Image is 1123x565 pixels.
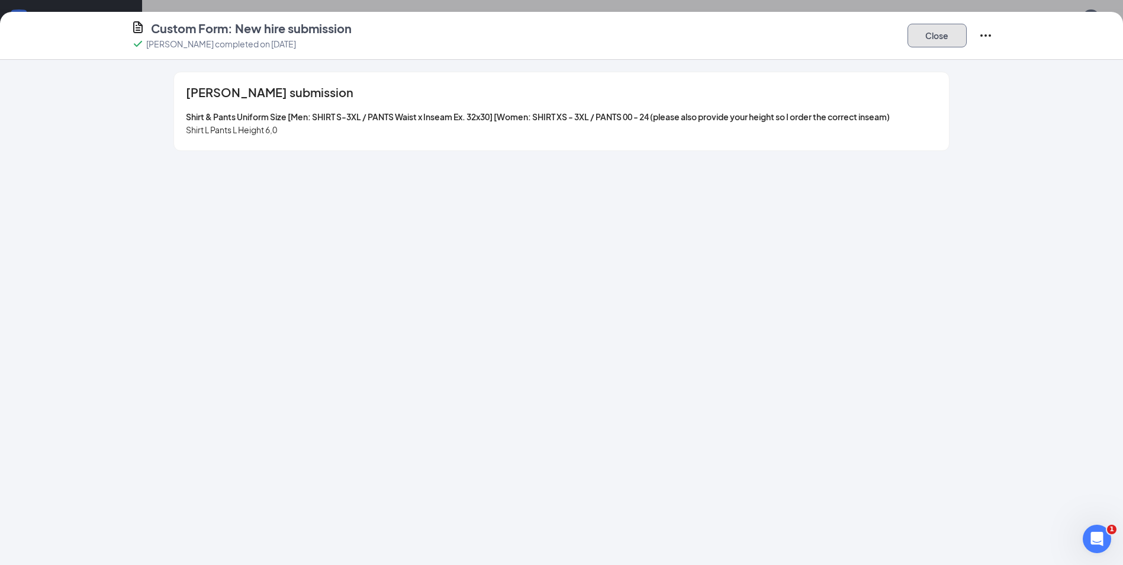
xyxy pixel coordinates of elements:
[146,38,296,50] p: [PERSON_NAME] completed on [DATE]
[979,28,993,43] svg: Ellipses
[1083,525,1111,553] iframe: Intercom live chat
[186,86,353,98] span: [PERSON_NAME] submission
[131,37,145,51] svg: Checkmark
[1107,525,1116,534] span: 1
[186,111,890,122] span: Shirt & Pants Uniform Size [Men: SHIRT S-3XL / PANTS Waist x Inseam Ex. 32x30] [Women: SHIRT XS -...
[131,20,145,34] svg: CustomFormIcon
[186,124,277,135] span: Shirt L Pants L Height 6,0
[151,20,352,37] h4: Custom Form: New hire submission
[908,24,967,47] button: Close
